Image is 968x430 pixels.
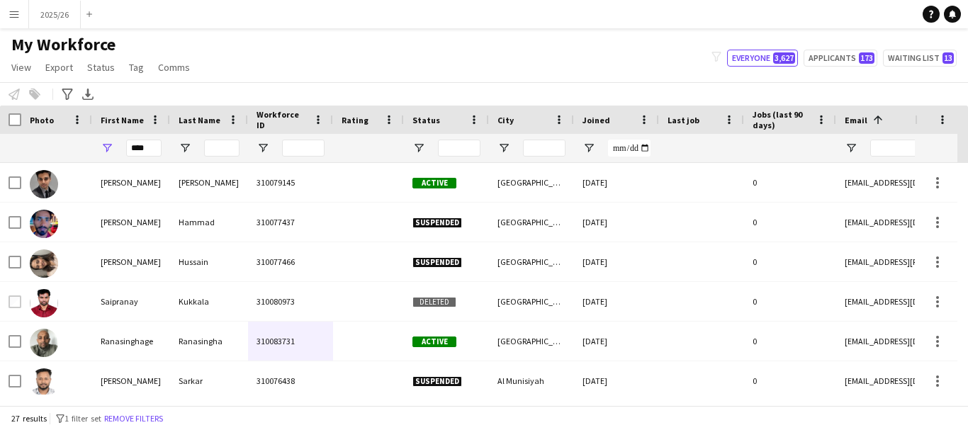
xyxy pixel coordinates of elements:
[523,140,565,157] input: City Filter Input
[11,34,116,55] span: My Workforce
[412,115,440,125] span: Status
[92,242,170,281] div: [PERSON_NAME]
[497,142,510,154] button: Open Filter Menu
[179,142,191,154] button: Open Filter Menu
[30,210,58,238] img: Rana Hammad
[489,203,574,242] div: [GEOGRAPHIC_DATA]
[92,163,170,202] div: [PERSON_NAME]
[574,203,659,242] div: [DATE]
[574,282,659,321] div: [DATE]
[744,361,836,400] div: 0
[30,170,58,198] img: Pranav Gupta
[30,329,58,357] img: Ranasinghage Ranasingha
[804,50,877,67] button: Applicants173
[744,163,836,202] div: 0
[574,322,659,361] div: [DATE]
[92,322,170,361] div: Ranasinghage
[744,242,836,281] div: 0
[92,282,170,321] div: Saipranay
[412,336,456,347] span: Active
[123,58,150,77] a: Tag
[438,140,480,157] input: Status Filter Input
[170,242,248,281] div: Hussain
[126,140,162,157] input: First Name Filter Input
[29,1,81,28] button: 2025/26
[30,249,58,278] img: Ikrana Arleen Hussain
[92,361,170,400] div: [PERSON_NAME]
[30,368,58,397] img: Md Rana Sarkar
[87,61,115,74] span: Status
[30,115,54,125] span: Photo
[6,58,37,77] a: View
[152,58,196,77] a: Comms
[158,61,190,74] span: Comms
[92,203,170,242] div: [PERSON_NAME]
[282,140,325,157] input: Workforce ID Filter Input
[859,52,874,64] span: 173
[59,86,76,103] app-action-btn: Advanced filters
[248,242,333,281] div: 310077466
[129,61,144,74] span: Tag
[248,203,333,242] div: 310077437
[412,257,462,268] span: Suspended
[412,376,462,387] span: Suspended
[668,115,699,125] span: Last job
[257,109,308,130] span: Workforce ID
[170,322,248,361] div: Ranasingha
[170,203,248,242] div: Hammad
[489,322,574,361] div: [GEOGRAPHIC_DATA]
[64,413,101,424] span: 1 filter set
[101,115,144,125] span: First Name
[608,140,651,157] input: Joined Filter Input
[412,297,456,307] span: Deleted
[412,178,456,188] span: Active
[81,58,120,77] a: Status
[497,115,514,125] span: City
[489,163,574,202] div: [GEOGRAPHIC_DATA]
[845,142,857,154] button: Open Filter Menu
[583,115,610,125] span: Joined
[727,50,798,67] button: Everyone3,627
[79,86,96,103] app-action-btn: Export XLSX
[248,163,333,202] div: 310079145
[489,242,574,281] div: [GEOGRAPHIC_DATA]
[179,115,220,125] span: Last Name
[11,61,31,74] span: View
[170,282,248,321] div: Kukkala
[9,295,21,308] input: Row Selection is disabled for this row (unchecked)
[40,58,79,77] a: Export
[248,361,333,400] div: 310076438
[574,163,659,202] div: [DATE]
[583,142,595,154] button: Open Filter Menu
[489,282,574,321] div: [GEOGRAPHIC_DATA]
[248,282,333,321] div: 310080973
[257,142,269,154] button: Open Filter Menu
[489,361,574,400] div: Al Munisiyah
[574,361,659,400] div: [DATE]
[342,115,368,125] span: Rating
[170,361,248,400] div: Sarkar
[101,142,113,154] button: Open Filter Menu
[574,242,659,281] div: [DATE]
[845,115,867,125] span: Email
[744,322,836,361] div: 0
[773,52,795,64] span: 3,627
[412,217,462,228] span: Suspended
[753,109,811,130] span: Jobs (last 90 days)
[30,289,58,317] img: Saipranay Kukkala
[744,203,836,242] div: 0
[412,142,425,154] button: Open Filter Menu
[204,140,240,157] input: Last Name Filter Input
[744,282,836,321] div: 0
[248,322,333,361] div: 310083731
[942,52,954,64] span: 13
[45,61,73,74] span: Export
[170,163,248,202] div: [PERSON_NAME]
[101,411,166,426] button: Remove filters
[883,50,957,67] button: Waiting list13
